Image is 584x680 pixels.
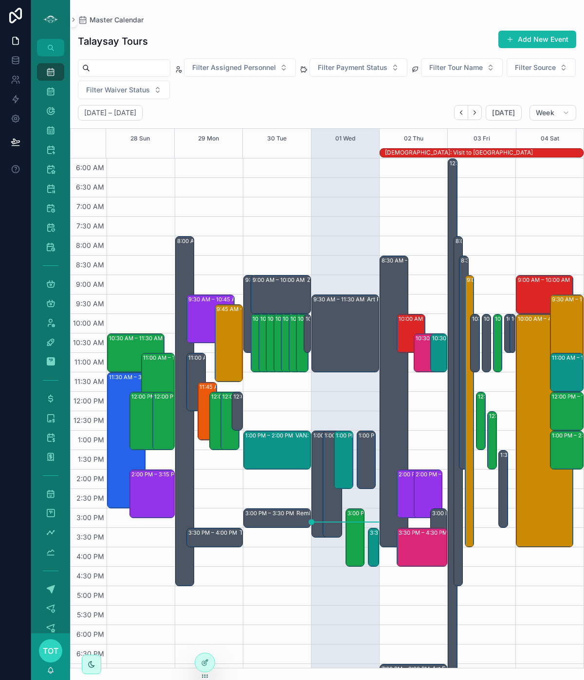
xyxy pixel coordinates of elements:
button: 30 Tue [267,129,287,148]
div: 10:00 AM – 11:00 AM [304,314,310,352]
div: 10:00 AM – 11:30 AM [283,314,339,324]
div: 1:00 PM – 2:00 PM [550,431,584,469]
div: 10:00 AM – 11:30 AM [296,314,308,372]
div: 10:00 AM – 11:30 AM [275,314,331,324]
div: 9:00 AM – 4:00 PM [465,276,474,547]
div: 10:00 AM – 11:00 AM [511,314,567,324]
div: VAN: SSM - [PERSON_NAME] (25) [PERSON_NAME], TW:[PERSON_NAME]-AIZE [295,432,360,439]
div: 10:00 AM – 11:30 AM [472,314,528,324]
span: 4:30 PM [74,572,107,580]
span: 6:30 AM [73,183,107,191]
div: 12:00 AM – 11:59 PM [450,158,505,168]
div: 10:30 AM – 11:30 AM [108,334,164,372]
div: 10:30 AM – 11:30 AM [432,333,488,343]
div: 2:00 PM – 3:15 PM [416,470,466,479]
div: 10:30 AM – 11:30 AM [109,333,165,343]
span: 2:00 PM [74,474,107,483]
span: 2:30 PM [74,494,107,502]
button: 02 Thu [404,129,423,148]
span: 10:00 AM [71,319,107,327]
span: Filter Waiver Status [86,85,150,95]
span: Filter Tour Name [429,63,483,72]
div: 3:30 PM – 4:30 PM [368,528,379,566]
div: 1:00 PM – 2:30 PM [334,431,352,488]
div: 2:00 PM – 3:15 PM [399,470,449,479]
span: 11:30 AM [72,377,107,385]
div: 12:30 PM – 2:00 PM [488,412,496,469]
div: 10:00 AM – 11:00 AM [510,314,515,352]
span: 6:30 PM [74,649,107,658]
div: 9:00 AM – 10:00 AMZ: Group Tours (1) [PERSON_NAME], TW:QFHK-HDQT [516,276,573,314]
div: 10:00 AM – 11:30 AM [260,314,316,324]
span: 8:30 AM [73,261,107,269]
div: 3:30 PM – 4:30 PM [370,528,421,538]
div: 9:45 AM – 11:45 AM [217,304,270,314]
div: 12:00 PM – 1:30 PM [131,392,184,401]
button: Add New Event [498,31,576,48]
div: 12:00 PM – 1:00 PM [232,392,242,430]
div: 8:00 AM – 5:00 PM [176,237,194,586]
span: 1:00 PM [75,436,107,444]
span: 10:30 AM [71,338,107,347]
div: 3:00 PM – 4:00 PM [432,508,483,518]
div: 12:00 PM – 1:30 PM [154,392,207,401]
span: Master Calendar [90,15,144,25]
div: 3:00 PM – 4:00 PM [431,509,447,547]
div: 11:45 AM – 1:15 PM [198,383,216,440]
div: 11:45 AM – 1:15 PM [200,382,251,392]
div: 2:00 PM – 3:15 PM [397,470,425,518]
div: 10:00 AM – 11:30 AM [259,314,271,372]
button: Select Button [78,81,170,99]
span: 3:30 PM [74,533,107,541]
span: TOT [43,645,58,657]
div: 10:00 AM – 11:00 AM [505,314,513,352]
div: SHAE: Visit to Japan [385,148,533,157]
div: 10:30 AM – 11:30 AM [414,334,442,372]
span: 5:00 PM [74,591,107,599]
div: 12:30 PM – 2:00 PM [489,411,543,421]
div: 1:00 PM – 2:30 PM [357,431,375,488]
div: 10:00 AM – 11:30 AM [291,314,347,324]
div: 3:30 PM – 4:00 PMTalaysay x [PERSON_NAME] connect [187,528,242,547]
div: 11:00 AM – 12:00 PM [550,353,584,391]
div: 9:00 AM – 11:00 AM [244,276,255,352]
span: 11:00 AM [72,358,107,366]
div: 10:00 AM – 11:30 AM [281,314,293,372]
div: 1:00 PM – 2:00 PM [245,431,295,440]
div: 3:00 PM – 4:30 PM [347,508,399,518]
div: 12:00 PM – 1:30 PM [478,392,530,401]
div: 12:00 PM – 1:30 PM [221,392,239,450]
div: 29 Mon [198,129,219,148]
button: Select Button [507,58,576,77]
div: 8:30 AM – 2:00 PM [459,256,468,469]
div: 9:30 AM – 11:30 AMArt Farm & [PERSON_NAME] Check-in [312,295,379,372]
div: 01 Wed [335,129,355,148]
div: 8:00 AM – 5:00 PM [454,237,463,586]
div: 10:00 AM – 11:30 AM [482,314,491,372]
div: 3:00 PM – 3:30 PM [245,508,296,518]
button: Next [468,105,482,120]
a: Master Calendar [78,15,144,25]
div: 9:30 AM – 10:45 AM [187,295,234,343]
span: 3:00 PM [74,513,107,522]
div: 11:00 AM – 12:30 PM [142,353,175,411]
img: App logo [43,12,58,27]
div: Art Farm board meeting via Zoom [432,665,497,673]
div: 10:00 AM – 11:30 AM [484,314,540,324]
span: 1:30 PM [75,455,107,463]
span: 12:00 PM [71,397,107,405]
div: Art Farm & [PERSON_NAME] Check-in [367,296,432,303]
div: 10:00 AM – 11:30 AM [253,314,309,324]
span: [DATE] [492,108,515,117]
div: 12:00 PM – 1:30 PM [153,392,174,450]
div: 2:00 PM – 3:15 PM [414,470,442,518]
div: 9:00 AM – 10:00 AMZ: Group Tours (1) [PERSON_NAME], TW:NYDS-ZDSE [251,276,310,314]
div: 04 Sat [541,129,559,148]
span: 9:00 AM [73,280,107,288]
button: [DATE] [486,105,521,121]
div: 9:00 AM – 10:00 AM [253,275,307,285]
span: 12:30 PM [71,416,107,424]
div: 8:30 AM – 2:00 PM [461,256,512,265]
div: 12:00 PM – 1:00 PM [550,392,584,430]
